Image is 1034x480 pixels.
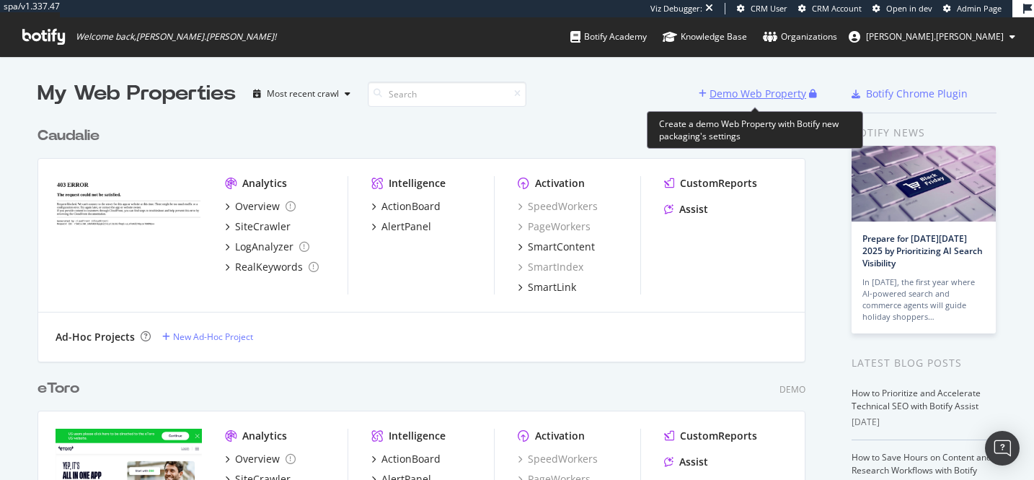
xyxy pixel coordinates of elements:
[37,79,236,108] div: My Web Properties
[528,280,576,294] div: SmartLink
[763,17,837,56] a: Organizations
[663,30,747,44] div: Knowledge Base
[381,452,441,466] div: ActionBoard
[371,199,441,214] a: ActionBoard
[267,90,339,98] div: Most recent crawl
[225,199,296,214] a: Overview
[943,3,1002,14] a: Admin Page
[381,199,441,214] div: ActionBoard
[381,219,431,234] div: AlertPanel
[679,455,708,469] div: Assist
[528,240,595,254] div: SmartContent
[862,276,985,323] div: In [DATE], the first year where AI-powered search and commerce agents will guide holiday shoppers…
[852,387,981,412] a: How to Prioritize and Accelerate Technical SEO with Botify Assist
[664,176,757,191] a: CustomReports
[518,199,598,214] a: SpeedWorkers
[680,176,757,191] div: CustomReports
[37,378,85,399] a: eToro
[680,429,757,443] div: CustomReports
[37,126,100,147] div: Caudalie
[570,17,647,56] a: Botify Academy
[368,82,526,107] input: Search
[852,416,997,429] div: [DATE]
[389,429,446,443] div: Intelligence
[235,240,293,254] div: LogAnalyzer
[535,429,585,443] div: Activation
[235,219,291,234] div: SiteCrawler
[37,126,105,147] a: Caudalie
[852,125,997,141] div: Botify news
[173,331,253,343] div: New Ad-Hoc Project
[647,111,863,149] div: Create a demo Web Property with Botify new packaging's settings
[371,452,441,466] a: ActionBoard
[798,3,862,14] a: CRM Account
[862,232,983,269] a: Prepare for [DATE][DATE] 2025 by Prioritizing AI Search Visibility
[664,429,757,443] a: CustomReports
[663,17,747,56] a: Knowledge Base
[518,240,595,254] a: SmartContent
[710,87,806,101] div: Demo Web Property
[56,176,202,293] img: Caudalie
[162,331,253,343] a: New Ad-Hoc Project
[518,452,598,466] a: SpeedWorkers
[664,202,708,217] a: Assist
[837,25,1027,48] button: [PERSON_NAME].[PERSON_NAME]
[650,3,702,14] div: Viz Debugger:
[886,3,932,14] span: Open in dev
[570,30,647,44] div: Botify Academy
[664,455,708,469] a: Assist
[371,219,431,234] a: AlertPanel
[76,31,276,43] span: Welcome back, [PERSON_NAME].[PERSON_NAME] !
[225,219,291,234] a: SiteCrawler
[751,3,787,14] span: CRM User
[518,260,583,274] a: SmartIndex
[699,82,809,105] button: Demo Web Property
[225,260,319,274] a: RealKeywords
[247,82,356,105] button: Most recent crawl
[225,452,296,466] a: Overview
[699,87,809,100] a: Demo Web Property
[866,87,968,101] div: Botify Chrome Plugin
[389,176,446,191] div: Intelligence
[852,355,997,371] div: Latest Blog Posts
[242,429,287,443] div: Analytics
[225,240,309,254] a: LogAnalyzer
[779,383,805,396] div: Demo
[235,452,280,466] div: Overview
[852,87,968,101] a: Botify Chrome Plugin
[235,260,303,274] div: RealKeywords
[957,3,1002,14] span: Admin Page
[872,3,932,14] a: Open in dev
[679,202,708,217] div: Assist
[235,199,280,214] div: Overview
[812,3,862,14] span: CRM Account
[518,280,576,294] a: SmartLink
[737,3,787,14] a: CRM User
[37,378,79,399] div: eToro
[56,330,135,344] div: Ad-Hoc Projects
[985,431,1020,466] div: Open Intercom Messenger
[242,176,287,191] div: Analytics
[866,30,1004,43] span: charles.lemaire
[518,219,591,234] a: PageWorkers
[852,146,996,222] img: Prepare for Black Friday 2025 by Prioritizing AI Search Visibility
[763,30,837,44] div: Organizations
[535,176,585,191] div: Activation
